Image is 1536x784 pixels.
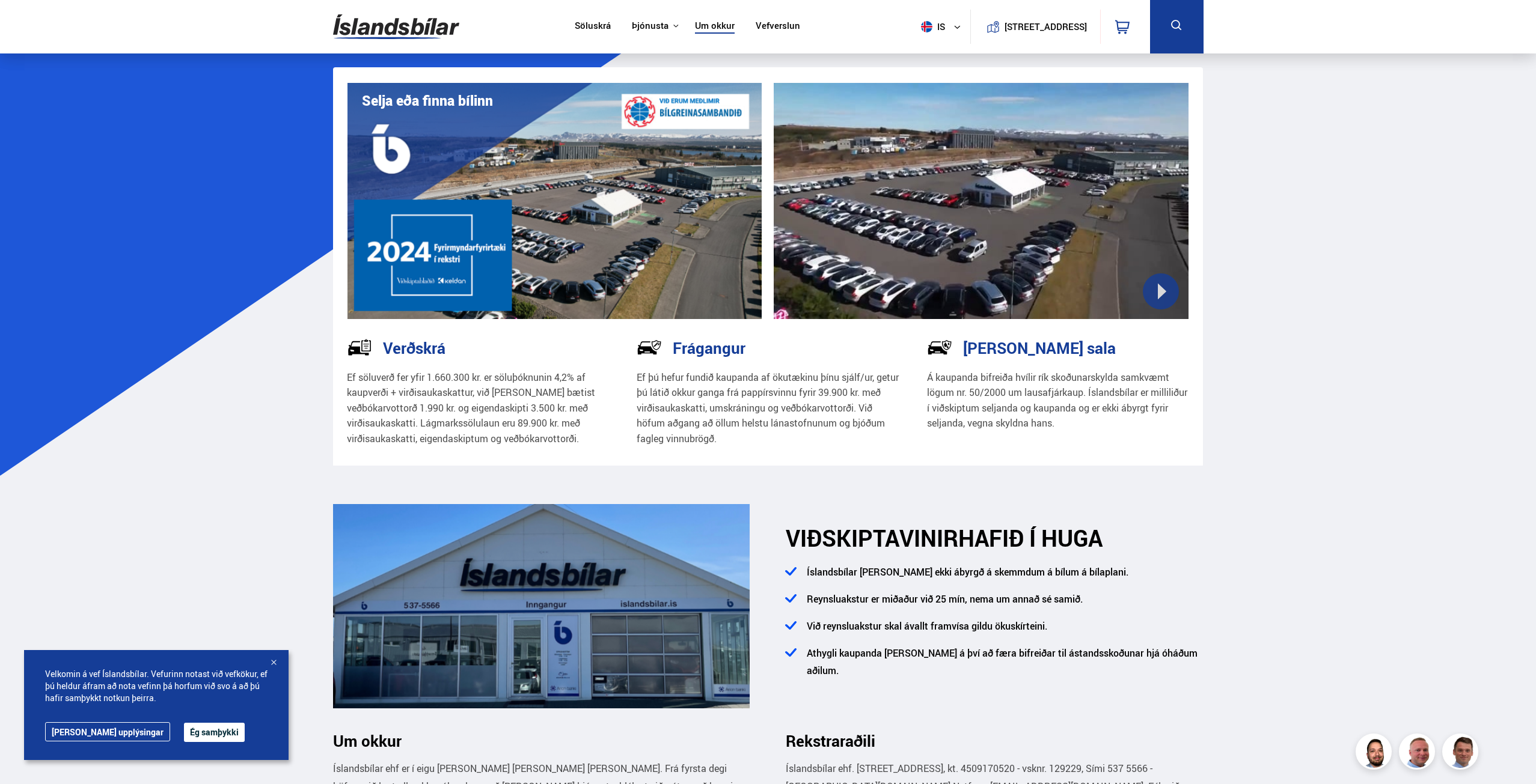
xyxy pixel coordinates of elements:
img: G0Ugv5HjCgRt.svg [333,7,459,46]
li: Reynsluakstur er miðaður við 25 mín, nema um annað sé samið. [801,591,1203,618]
img: FbJEzSuNWCJXmdc-.webp [1444,735,1480,771]
button: Þjónusta [632,20,669,32]
img: -Svtn6bYgwAsiwNX.svg [927,335,952,360]
p: Á kaupanda bifreiða hvílir rík skoðunarskylda samkvæmt lögum nr. 50/2000 um lausafjárkaup. Ísland... [927,370,1190,431]
li: Íslandsbílar [PERSON_NAME] ekki ábyrgð á skemmdum á bílum á bílaplani. [801,564,1203,591]
img: eKx6w-_Home_640_.png [347,83,762,319]
h3: Um okkur [333,732,750,750]
span: Velkomin á vef Íslandsbílar. Vefurinn notast við vefkökur, ef þú heldur áfram að nota vefinn þá h... [45,668,268,704]
a: Vefverslun [756,20,800,33]
h3: Rekstraraðili [786,732,1203,750]
img: ANGMEGnRQmXqTLfD.png [333,504,750,708]
h3: Frágangur [673,339,745,357]
button: [STREET_ADDRESS] [1009,22,1083,32]
a: Um okkur [695,20,735,33]
a: [STREET_ADDRESS] [977,10,1094,44]
button: Ég samþykki [184,723,245,742]
img: tr5P-W3DuiFaO7aO.svg [347,335,372,360]
li: Athygli kaupanda [PERSON_NAME] á því að færa bifreiðar til ástandsskoðunar hjá óháðum aðilum. [801,645,1203,689]
h1: Selja eða finna bílinn [362,93,493,109]
h2: HAFIÐ Í HUGA [786,524,1203,552]
li: Við reynsluakstur skal ávallt framvísa gildu ökuskírteini. [801,618,1203,645]
button: is [916,9,970,44]
a: [PERSON_NAME] upplýsingar [45,722,170,741]
img: svg+xml;base64,PHN2ZyB4bWxucz0iaHR0cDovL3d3dy53My5vcmcvMjAwMC9zdmciIHdpZHRoPSI1MTIiIGhlaWdodD0iNT... [921,21,932,32]
p: Ef söluverð fer yfir 1.660.300 kr. er söluþóknunin 4,2% af kaupverði + virðisaukaskattur, við [PE... [347,370,610,447]
p: Ef þú hefur fundið kaupanda af ökutækinu þínu sjálf/ur, getur þú látið okkur ganga frá pappírsvin... [637,370,899,447]
h3: Verðskrá [383,339,445,357]
img: NP-R9RrMhXQFCiaa.svg [637,335,662,360]
h3: [PERSON_NAME] sala [963,339,1116,357]
span: VIÐSKIPTAVINIR [786,523,958,553]
img: nhp88E3Fdnt1Opn2.png [1357,735,1394,771]
img: siFngHWaQ9KaOqBr.png [1401,735,1437,771]
span: is [916,21,946,32]
a: Söluskrá [575,20,611,33]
